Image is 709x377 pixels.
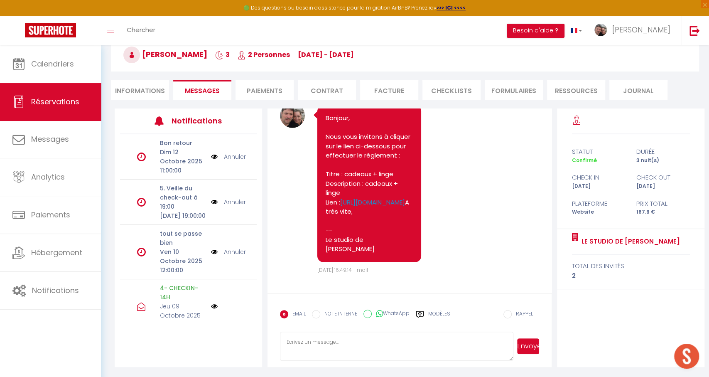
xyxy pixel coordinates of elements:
p: 5. Veille du check-out à 19:00 [159,184,206,211]
a: ... [PERSON_NAME] [588,16,681,45]
img: NO IMAGE [211,152,218,161]
p: Dim 12 Octobre 2025 11:00:00 [159,148,206,175]
div: 167.9 € [631,208,695,216]
li: Contrat [298,80,356,100]
li: FORMULAIRES [485,80,543,100]
div: Website [566,208,630,216]
div: durée [631,147,695,157]
label: Modèles [428,310,450,325]
div: [DATE] [631,182,695,190]
label: EMAIL [288,310,306,319]
span: [DATE] - [DATE] [298,50,354,59]
li: Facture [360,80,418,100]
img: 1615377012.jpg [280,103,305,128]
span: Chercher [127,25,155,34]
a: Le studio de [PERSON_NAME] [579,237,680,246]
img: logout [689,25,700,36]
div: Ouvrir le chat [674,344,699,369]
span: Réservations [31,96,79,107]
span: Hébergement [31,247,82,258]
p: Jeu 09 Octobre 2025 16:00:00 [159,302,206,329]
img: NO IMAGE [211,197,218,207]
p: 4- CHECKIN-14H [159,283,206,302]
label: WhatsApp [372,310,410,319]
pre: Bonjour, Nous vous invitons à cliquer sur le lien ci-dessous pour effectuer le réglement : Titre ... [326,113,413,254]
div: check in [566,172,630,182]
li: Journal [609,80,667,100]
button: Besoin d'aide ? [507,24,564,38]
img: Super Booking [25,23,76,37]
li: Paiements [236,80,294,100]
label: RAPPEL [512,310,533,319]
button: Envoyer [517,338,539,354]
div: 2 [572,271,690,281]
span: [PERSON_NAME] [612,25,670,35]
div: 3 nuit(s) [631,157,695,165]
label: NOTE INTERNE [320,310,357,319]
span: 2 Personnes [238,50,290,59]
div: Plateforme [566,199,630,209]
li: CHECKLISTS [422,80,481,100]
img: ... [594,24,607,36]
div: check out [631,172,695,182]
p: Ven 10 Octobre 2025 12:00:00 [159,247,206,275]
span: [PERSON_NAME] [123,49,207,59]
a: [URL][DOMAIN_NAME] [340,198,405,207]
div: statut [566,147,630,157]
a: Annuler [224,197,246,207]
a: Chercher [120,16,162,45]
div: Prix total [631,199,695,209]
a: Annuler [224,247,246,256]
span: Notifications [32,285,79,296]
p: [DATE] 19:00:00 [159,211,206,220]
a: >>> ICI <<<< [437,4,466,11]
span: Confirmé [572,157,597,164]
li: Informations [111,80,169,100]
div: [DATE] [566,182,630,190]
span: Calendriers [31,59,74,69]
h3: Notifications [171,111,228,130]
span: [DATE] 16:49:14 - mail [317,266,368,274]
span: Analytics [31,172,65,182]
span: Messages [185,86,220,96]
a: Annuler [224,152,246,161]
span: Paiements [31,209,70,220]
img: NO IMAGE [211,247,218,256]
li: Ressources [547,80,605,100]
p: Bon retour [159,138,206,148]
span: Messages [31,134,69,144]
p: tout se passe bien [159,229,206,247]
span: 3 [215,50,230,59]
div: total des invités [572,261,690,271]
img: NO IMAGE [211,303,218,310]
